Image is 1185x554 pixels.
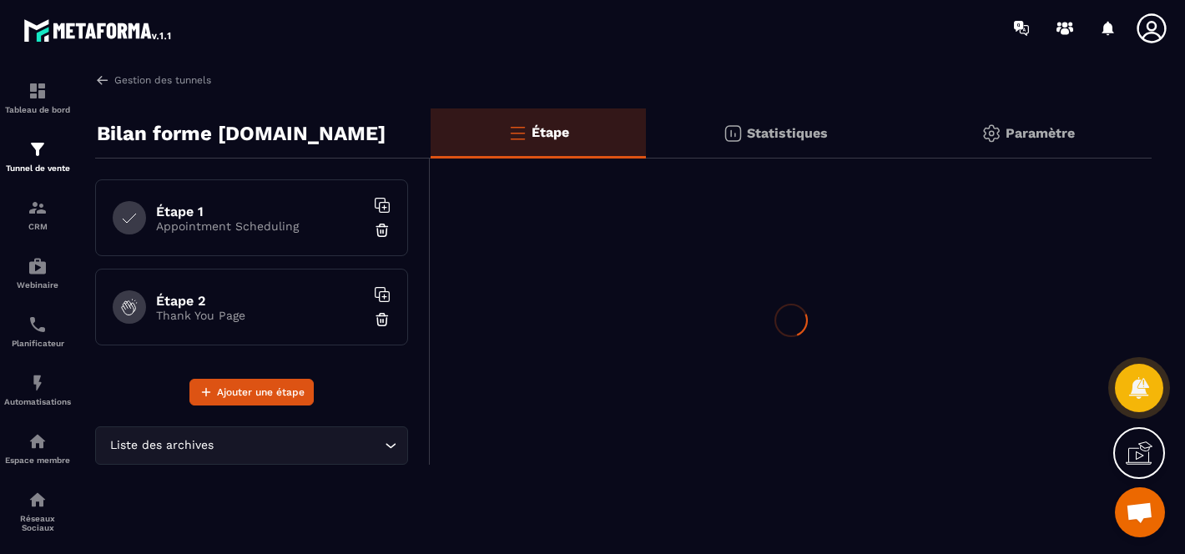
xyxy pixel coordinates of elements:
[95,73,211,88] a: Gestion des tunnels
[106,436,217,455] span: Liste des archives
[156,309,365,322] p: Thank You Page
[28,373,48,393] img: automations
[1115,487,1165,537] a: Ouvrir le chat
[4,477,71,545] a: social-networksocial-networkRéseaux Sociaux
[28,198,48,218] img: formation
[507,123,527,143] img: bars-o.4a397970.svg
[189,379,314,405] button: Ajouter une étape
[747,125,828,141] p: Statistiques
[4,302,71,360] a: schedulerschedulerPlanificateur
[28,139,48,159] img: formation
[4,127,71,185] a: formationformationTunnel de vente
[4,68,71,127] a: formationformationTableau de bord
[374,311,391,328] img: trash
[4,419,71,477] a: automationsautomationsEspace membre
[217,436,381,455] input: Search for option
[4,244,71,302] a: automationsautomationsWebinaire
[981,123,1001,144] img: setting-gr.5f69749f.svg
[4,360,71,419] a: automationsautomationsAutomatisations
[217,384,305,400] span: Ajouter une étape
[374,222,391,239] img: trash
[4,185,71,244] a: formationformationCRM
[28,315,48,335] img: scheduler
[28,256,48,276] img: automations
[95,426,408,465] div: Search for option
[28,431,48,451] img: automations
[97,117,386,150] p: Bilan forme [DOMAIN_NAME]
[28,81,48,101] img: formation
[4,280,71,290] p: Webinaire
[156,293,365,309] h6: Étape 2
[4,339,71,348] p: Planificateur
[156,219,365,233] p: Appointment Scheduling
[156,204,365,219] h6: Étape 1
[532,124,569,140] p: Étape
[4,456,71,465] p: Espace membre
[28,490,48,510] img: social-network
[4,514,71,532] p: Réseaux Sociaux
[23,15,174,45] img: logo
[4,164,71,173] p: Tunnel de vente
[4,222,71,231] p: CRM
[1006,125,1075,141] p: Paramètre
[4,397,71,406] p: Automatisations
[723,123,743,144] img: stats.20deebd0.svg
[4,105,71,114] p: Tableau de bord
[95,73,110,88] img: arrow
